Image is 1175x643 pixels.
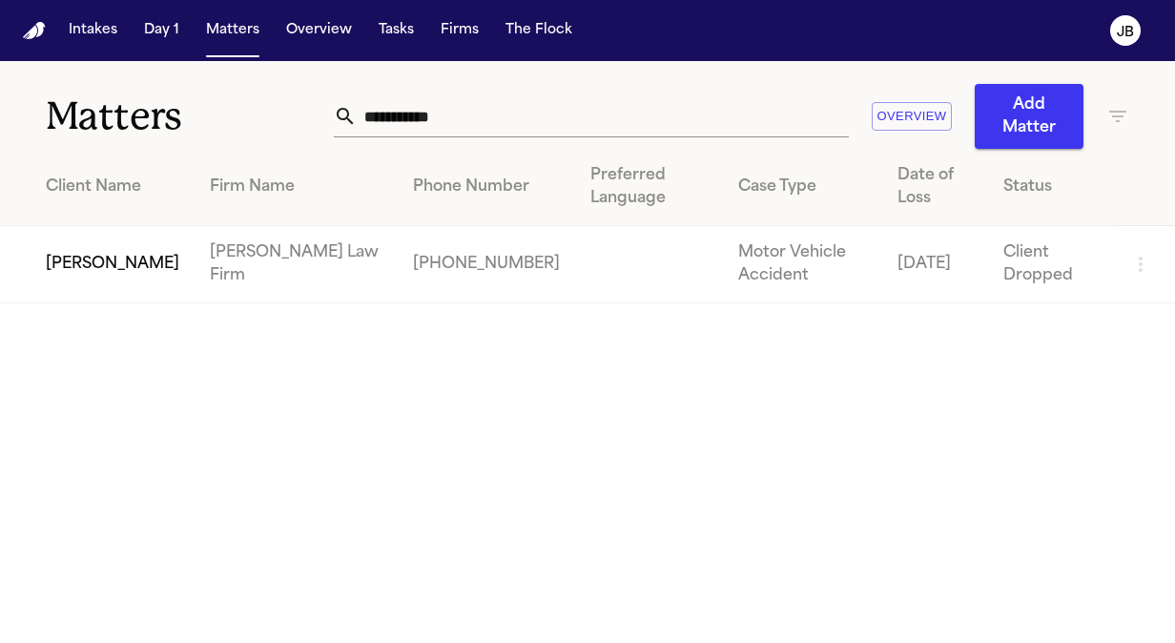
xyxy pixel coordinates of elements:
[398,226,575,303] td: [PHONE_NUMBER]
[882,226,987,303] td: [DATE]
[278,13,360,48] button: Overview
[371,13,422,48] button: Tasks
[46,93,334,140] h1: Matters
[61,13,125,48] button: Intakes
[136,13,187,48] button: Day 1
[590,164,708,210] div: Preferred Language
[498,13,580,48] button: The Flock
[975,84,1083,149] button: Add Matter
[738,176,868,198] div: Case Type
[23,22,46,40] a: Home
[1003,176,1099,198] div: Status
[897,164,972,210] div: Date of Loss
[433,13,486,48] button: Firms
[195,226,398,303] td: [PERSON_NAME] Law Firm
[988,226,1114,303] td: Client Dropped
[413,176,560,198] div: Phone Number
[723,226,883,303] td: Motor Vehicle Accident
[210,176,382,198] div: Firm Name
[23,22,46,40] img: Finch Logo
[1117,26,1134,39] text: JB
[872,102,952,132] button: Overview
[198,13,267,48] button: Matters
[46,176,179,198] div: Client Name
